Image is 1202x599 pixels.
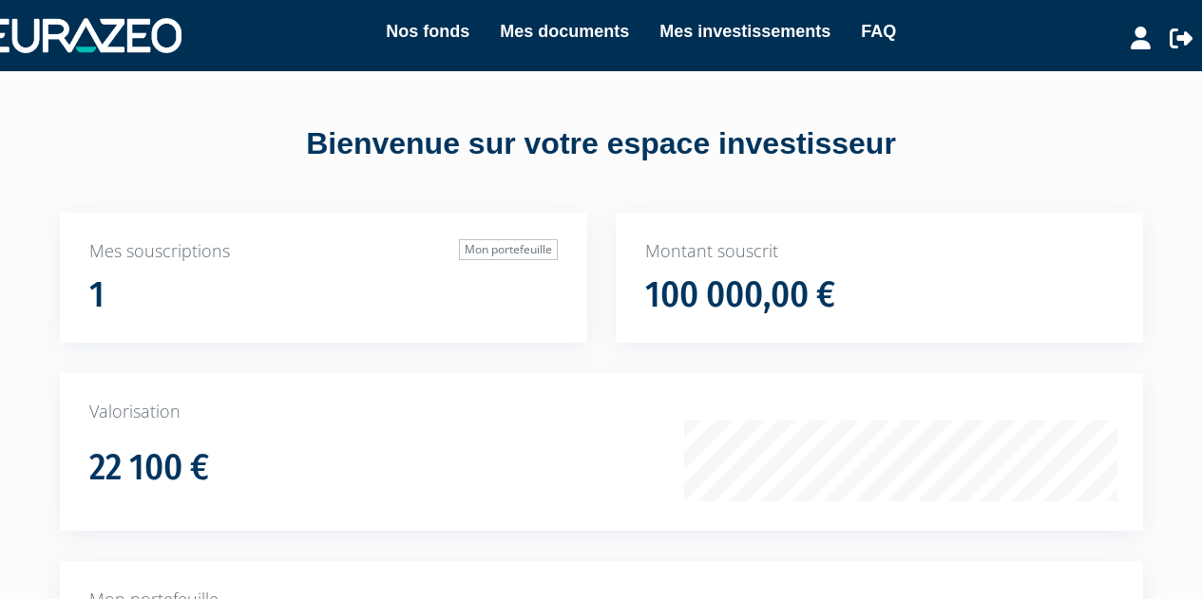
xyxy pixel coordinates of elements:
h1: 1 [89,275,105,315]
p: Mes souscriptions [89,239,558,264]
p: Montant souscrit [645,239,1114,264]
a: Mon portefeuille [459,239,558,260]
a: FAQ [861,18,896,45]
a: Mes documents [500,18,629,45]
p: Valorisation [89,400,1114,424]
h1: 22 100 € [89,448,209,488]
a: Nos fonds [386,18,469,45]
a: Mes investissements [659,18,830,45]
h1: 100 000,00 € [645,275,835,315]
div: Bienvenue sur votre espace investisseur [14,122,1188,166]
